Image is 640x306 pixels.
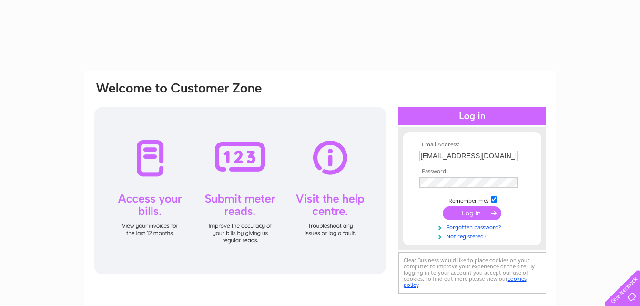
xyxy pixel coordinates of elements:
a: cookies policy [404,275,527,288]
div: Clear Business would like to place cookies on your computer to improve your experience of the sit... [398,252,546,294]
th: Email Address: [417,142,528,148]
input: Submit [443,206,501,220]
td: Remember me? [417,195,528,204]
a: Not registered? [419,231,528,240]
th: Password: [417,168,528,175]
a: Forgotten password? [419,222,528,231]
